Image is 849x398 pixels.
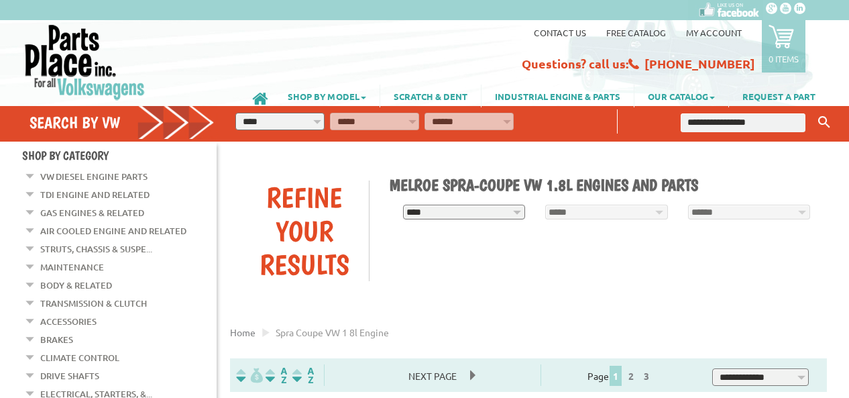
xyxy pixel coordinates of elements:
[40,168,148,185] a: VW Diesel Engine Parts
[634,85,728,107] a: OUR CATALOG
[274,85,380,107] a: SHOP BY MODEL
[534,27,586,38] a: Contact us
[686,27,742,38] a: My Account
[610,366,622,386] span: 1
[230,326,256,338] a: Home
[40,240,152,258] a: Struts, Chassis & Suspe...
[40,222,186,240] a: Air Cooled Engine and Related
[729,85,829,107] a: REQUEST A PART
[290,368,317,383] img: Sort by Sales Rank
[236,368,263,383] img: filterpricelow.svg
[606,27,666,38] a: Free Catalog
[814,111,834,134] button: Keyword Search
[276,326,389,338] span: spra coupe VW 1 8l engine
[240,181,369,281] div: Refine Your Results
[40,367,99,385] a: Drive Shafts
[40,295,147,312] a: Transmission & Clutch
[541,364,700,386] div: Page
[640,370,653,382] a: 3
[40,331,73,348] a: Brakes
[40,258,104,276] a: Maintenance
[395,366,470,386] span: Next Page
[380,85,481,107] a: SCRATCH & DENT
[395,370,470,382] a: Next Page
[40,204,144,221] a: Gas Engines & Related
[390,175,817,195] h1: Melroe Spra-Coupe VW 1.8L Engines and Parts
[40,186,150,203] a: TDI Engine and Related
[22,148,217,162] h4: Shop By Category
[40,277,112,294] a: Body & Related
[30,113,215,132] h4: Search by VW
[625,370,637,382] a: 2
[40,313,97,330] a: Accessories
[769,53,799,64] p: 0 items
[23,23,146,101] img: Parts Place Inc!
[482,85,634,107] a: INDUSTRIAL ENGINE & PARTS
[263,368,290,383] img: Sort by Headline
[40,349,119,366] a: Climate Control
[762,20,805,72] a: 0 items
